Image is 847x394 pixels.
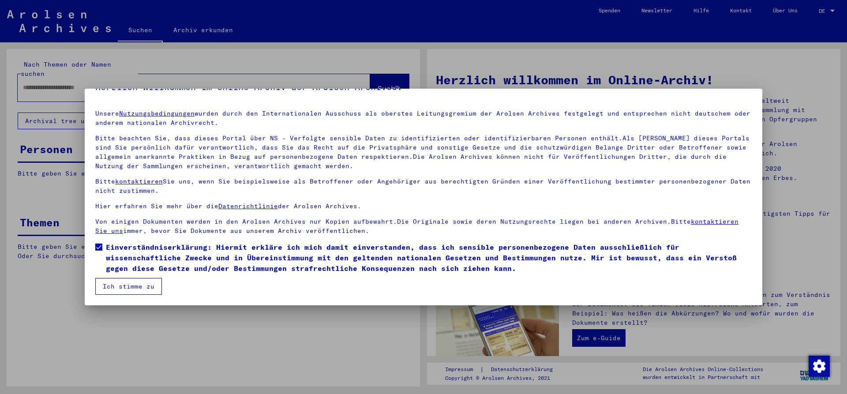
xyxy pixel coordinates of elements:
[95,109,752,128] p: Unsere wurden durch den Internationalen Ausschuss als oberstes Leitungsgremium der Arolsen Archiv...
[809,356,830,377] img: Zustimmung ändern
[115,177,163,185] a: kontaktieren
[119,109,195,117] a: Nutzungsbedingungen
[95,218,738,235] a: kontaktieren Sie uns
[95,177,752,195] p: Bitte Sie uns, wenn Sie beispielsweise als Betroffener oder Angehöriger aus berechtigten Gründen ...
[106,242,752,274] span: Einverständniserklärung: Hiermit erkläre ich mich damit einverstanden, dass ich sensible personen...
[95,278,162,295] button: Ich stimme zu
[218,202,278,210] a: Datenrichtlinie
[95,202,752,211] p: Hier erfahren Sie mehr über die der Arolsen Archives.
[95,134,752,171] p: Bitte beachten Sie, dass dieses Portal über NS - Verfolgte sensible Daten zu identifizierten oder...
[95,217,752,236] p: Von einigen Dokumenten werden in den Arolsen Archives nur Kopien aufbewahrt.Die Originale sowie d...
